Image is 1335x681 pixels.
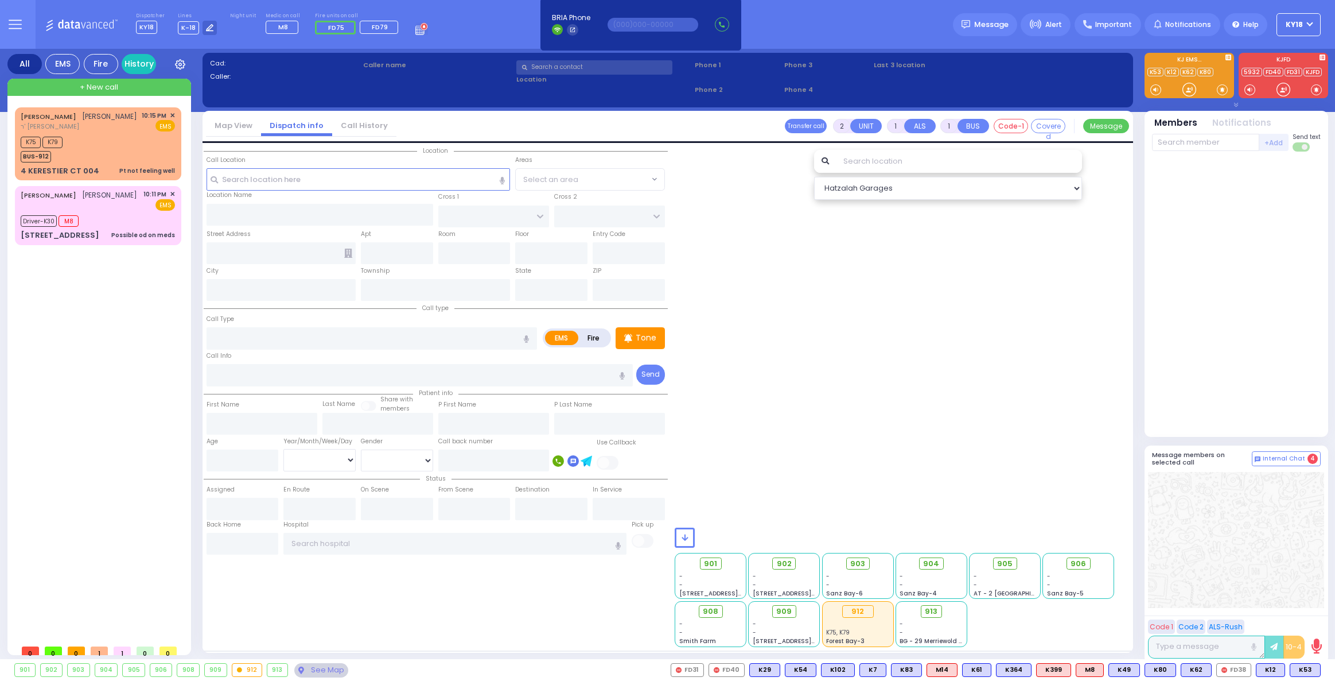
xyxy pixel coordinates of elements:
label: Call Location [207,156,246,165]
div: K53 [1290,663,1321,677]
button: Covered [1031,119,1065,133]
span: - [679,572,683,581]
span: Forest Bay-3 [826,637,865,645]
label: Call back number [438,437,493,446]
span: - [679,620,683,628]
div: BLS [1108,663,1140,677]
span: Other building occupants [344,249,352,258]
div: K102 [821,663,855,677]
label: Age [207,437,218,446]
span: Phone 2 [695,85,780,95]
span: KY18 [1286,20,1303,30]
div: Year/Month/Week/Day [283,437,356,446]
div: K62 [1181,663,1212,677]
img: message.svg [962,20,970,29]
div: BLS [1181,663,1212,677]
label: Township [361,266,390,276]
div: M8 [1076,663,1104,677]
span: Status [420,474,452,483]
label: Caller name [363,60,512,70]
div: All [7,54,42,74]
label: Entry Code [593,230,625,239]
div: FD31 [671,663,704,677]
div: K83 [891,663,922,677]
img: red-radio-icon.svg [1221,667,1227,673]
label: Turn off text [1293,141,1311,153]
label: En Route [283,485,310,494]
span: 909 [776,606,792,617]
span: Driver-K30 [21,215,57,227]
div: BLS [1145,663,1176,677]
span: 0 [68,647,85,655]
label: ZIP [593,266,601,276]
button: Notifications [1212,117,1271,130]
a: [PERSON_NAME] [21,112,76,121]
div: 906 [150,664,172,676]
button: UNIT [850,119,882,133]
div: K61 [962,663,991,677]
span: - [1047,572,1050,581]
h5: Message members on selected call [1152,451,1252,466]
label: Dispatcher [136,13,165,20]
span: Sanz Bay-4 [900,589,937,598]
div: 913 [267,664,287,676]
div: 902 [41,664,63,676]
button: ALS [904,119,936,133]
span: 10:15 PM [142,111,166,120]
label: Use Callback [597,438,636,447]
p: Tone [636,332,656,344]
span: 902 [777,558,792,570]
div: 905 [123,664,145,676]
input: Search hospital [283,533,626,555]
span: 0 [22,647,39,655]
div: ALS [1036,663,1071,677]
label: Call Type [207,315,234,324]
label: Areas [515,156,532,165]
div: BLS [785,663,816,677]
label: EMS [545,331,578,345]
a: Map View [206,120,261,131]
img: red-radio-icon.svg [676,667,682,673]
label: Pick up [632,520,653,529]
label: Night unit [230,13,256,20]
span: M8 [59,215,79,227]
span: - [753,620,756,628]
span: Send text [1293,133,1321,141]
span: KY18 [136,21,157,34]
a: K62 [1180,68,1196,76]
div: ALS [927,663,958,677]
span: Phone 3 [784,60,870,70]
a: KJFD [1303,68,1322,76]
label: Apt [361,230,371,239]
label: Back Home [207,520,241,529]
label: Lines [178,13,217,20]
span: 4 [1307,454,1318,464]
div: FD40 [709,663,745,677]
button: ALS-Rush [1207,620,1244,634]
button: Internal Chat 4 [1252,451,1321,466]
span: Internal Chat [1263,455,1305,463]
div: See map [294,663,348,678]
a: K80 [1197,68,1213,76]
label: Last Name [322,400,355,409]
span: 905 [997,558,1013,570]
label: City [207,266,219,276]
label: Destination [515,485,550,494]
div: K7 [859,663,886,677]
label: Fire [578,331,610,345]
label: Cad: [210,59,359,68]
span: K-18 [178,21,199,34]
small: Share with [380,395,413,404]
span: [PERSON_NAME] [82,190,137,200]
label: Caller: [210,72,359,82]
span: - [826,572,830,581]
label: Hospital [283,520,309,529]
span: - [1047,581,1050,589]
input: (000)000-00000 [608,18,698,32]
span: - [900,572,903,581]
div: K364 [996,663,1032,677]
span: members [380,404,410,413]
span: K75, K79 [826,628,850,637]
span: 913 [925,606,937,617]
span: AT - 2 [GEOGRAPHIC_DATA] [974,589,1058,598]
